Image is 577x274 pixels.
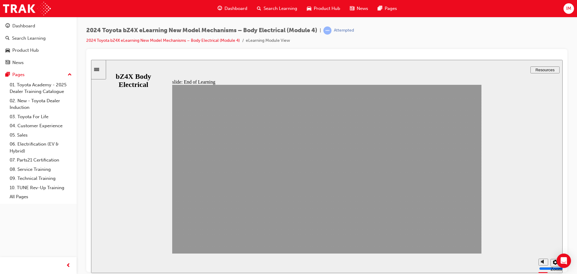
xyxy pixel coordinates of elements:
a: 10. TUNE Rev-Up Training [7,183,74,192]
span: | [320,27,321,34]
a: 09. Technical Training [7,174,74,183]
img: Trak [3,2,51,15]
div: misc controls [444,194,469,213]
div: Search Learning [12,35,46,42]
a: news-iconNews [345,2,373,15]
span: up-icon [68,71,72,79]
a: All Pages [7,192,74,202]
span: 2024 Toyota bZ4X eLearning New Model Mechanisms – Body Electrical (Module 4) [86,27,317,34]
a: Product Hub [2,45,74,56]
span: IM [566,5,571,12]
span: car-icon [307,5,311,12]
span: Search Learning [264,5,297,12]
span: pages-icon [378,5,382,12]
div: Pages [12,71,25,78]
div: Open Intercom Messenger [557,254,571,268]
li: eLearning Module View [246,37,290,44]
div: Product Hub [12,47,39,54]
span: guage-icon [5,23,10,29]
label: Zoom to fit [459,207,471,223]
span: learningRecordVerb_ATTEMPT-icon [323,26,331,35]
span: pages-icon [5,72,10,78]
span: search-icon [257,5,261,12]
button: Pages [2,69,74,80]
span: prev-icon [66,262,71,269]
a: search-iconSearch Learning [252,2,302,15]
a: pages-iconPages [373,2,402,15]
span: Pages [385,5,397,12]
button: Resources [439,7,469,14]
a: guage-iconDashboard [213,2,252,15]
a: 2024 Toyota bZ4X eLearning New Model Mechanisms – Body Electrical (Module 4) [86,38,240,43]
a: Search Learning [2,33,74,44]
button: DashboardSearch LearningProduct HubNews [2,19,74,69]
a: car-iconProduct Hub [302,2,345,15]
span: guage-icon [218,5,222,12]
a: 06. Electrification (EV & Hybrid) [7,140,74,155]
span: Product Hub [314,5,340,12]
button: volume [447,199,457,206]
a: 04. Customer Experience [7,121,74,131]
span: Resources [444,8,464,12]
a: 03. Toyota For Life [7,112,74,122]
a: News [2,57,74,68]
input: volume [448,206,487,211]
a: Dashboard [2,20,74,32]
a: 08. Service Training [7,165,74,174]
span: news-icon [5,60,10,66]
span: search-icon [5,36,10,41]
div: News [12,59,24,66]
div: Dashboard [12,23,35,29]
a: 02. New - Toyota Dealer Induction [7,96,74,112]
span: news-icon [350,5,354,12]
button: settings [459,199,469,207]
div: Attempted [334,28,354,33]
button: IM [563,3,574,14]
span: car-icon [5,48,10,53]
a: 07. Parts21 Certification [7,155,74,165]
span: News [357,5,368,12]
a: 05. Sales [7,131,74,140]
span: Dashboard [224,5,247,12]
a: 01. Toyota Academy - 2025 Dealer Training Catalogue [7,80,74,96]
